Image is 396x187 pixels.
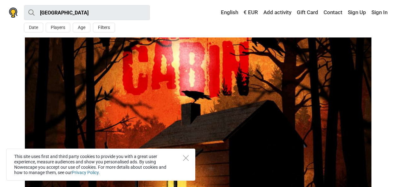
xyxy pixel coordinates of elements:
[24,23,43,32] button: Date
[242,7,260,18] a: € EUR
[6,149,195,181] div: This site uses first and third party cookies to provide you with a great user experience, measure...
[295,7,320,18] a: Gift Card
[262,7,293,18] a: Add activity
[216,10,221,15] img: English
[9,8,18,18] img: Nowescape logo
[215,7,240,18] a: English
[93,23,115,32] button: Filters
[73,23,90,32] button: Age
[24,5,150,20] input: try “London”
[46,23,70,32] button: Players
[183,155,189,161] button: Close
[322,7,344,18] a: Contact
[346,7,368,18] a: Sign Up
[370,7,387,18] a: Sign In
[72,170,99,175] a: Privacy Policy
